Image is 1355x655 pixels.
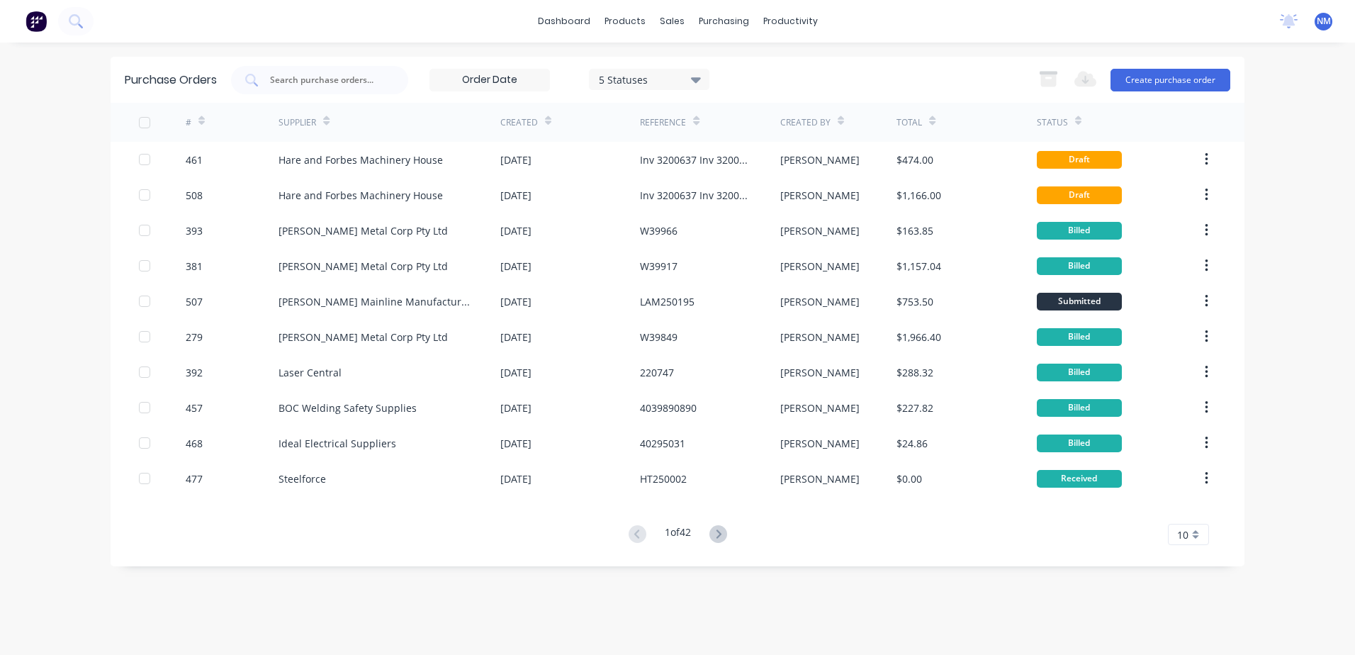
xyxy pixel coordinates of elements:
div: Reference [640,116,686,129]
div: [DATE] [500,223,532,238]
div: 477 [186,471,203,486]
div: [PERSON_NAME] [780,294,860,309]
div: Submitted [1037,293,1122,310]
div: Billed [1037,257,1122,275]
div: 279 [186,330,203,345]
div: Supplier [279,116,316,129]
div: Created By [780,116,831,129]
div: 40295031 [640,436,685,451]
div: purchasing [692,11,756,32]
div: 5 Statuses [599,72,700,86]
div: Created [500,116,538,129]
div: $24.86 [896,436,928,451]
div: W39849 [640,330,677,345]
div: [DATE] [500,294,532,309]
div: $753.50 [896,294,933,309]
div: Inv 3200637 Inv 3200637A - 22/8 [640,152,751,167]
a: dashboard [531,11,597,32]
div: 1 of 42 [665,525,691,545]
input: Order Date [430,69,549,91]
div: # [186,116,191,129]
div: Laser Central [279,365,342,380]
div: products [597,11,653,32]
div: Steelforce [279,471,326,486]
div: 392 [186,365,203,380]
input: Search purchase orders... [269,73,386,87]
div: [PERSON_NAME] Metal Corp Pty Ltd [279,223,448,238]
div: Billed [1037,222,1122,240]
div: sales [653,11,692,32]
div: [DATE] [500,330,532,345]
span: NM [1317,15,1331,28]
div: Billed [1037,399,1122,417]
div: 457 [186,401,203,415]
div: HT250002 [640,471,687,486]
div: Received [1037,470,1122,488]
div: 468 [186,436,203,451]
div: [PERSON_NAME] Metal Corp Pty Ltd [279,330,448,345]
div: BOC Welding Safety Supplies [279,401,417,415]
div: [PERSON_NAME] Metal Corp Pty Ltd [279,259,448,274]
div: $163.85 [896,223,933,238]
button: Create purchase order [1111,69,1230,91]
div: [PERSON_NAME] [780,259,860,274]
div: 220747 [640,365,674,380]
div: [PERSON_NAME] [780,152,860,167]
div: $1,157.04 [896,259,941,274]
div: 393 [186,223,203,238]
div: Billed [1037,328,1122,346]
div: [PERSON_NAME] [780,436,860,451]
div: [DATE] [500,188,532,203]
div: [PERSON_NAME] [780,365,860,380]
div: $0.00 [896,471,922,486]
div: [PERSON_NAME] [780,330,860,345]
div: [PERSON_NAME] [780,188,860,203]
span: 10 [1177,527,1188,542]
div: 461 [186,152,203,167]
div: 4039890890 [640,401,697,415]
div: Purchase Orders [125,72,217,89]
div: Billed [1037,435,1122,452]
div: $1,966.40 [896,330,941,345]
div: [DATE] [500,152,532,167]
div: Draft [1037,186,1122,204]
div: [DATE] [500,471,532,486]
div: Draft [1037,151,1122,169]
div: $474.00 [896,152,933,167]
div: [DATE] [500,365,532,380]
div: W39917 [640,259,677,274]
div: $288.32 [896,365,933,380]
div: productivity [756,11,825,32]
div: Total [896,116,922,129]
div: Hare and Forbes Machinery House [279,188,443,203]
div: [DATE] [500,436,532,451]
div: [PERSON_NAME] [780,471,860,486]
div: 381 [186,259,203,274]
div: [DATE] [500,259,532,274]
div: Hare and Forbes Machinery House [279,152,443,167]
div: Ideal Electrical Suppliers [279,436,396,451]
div: W39966 [640,223,677,238]
div: Billed [1037,364,1122,381]
div: [PERSON_NAME] [780,223,860,238]
div: [PERSON_NAME] [780,401,860,415]
div: [PERSON_NAME] Mainline Manufacturing Pty Ltd [279,294,472,309]
div: 508 [186,188,203,203]
div: 507 [186,294,203,309]
div: $227.82 [896,401,933,415]
img: Factory [26,11,47,32]
div: $1,166.00 [896,188,941,203]
div: [DATE] [500,401,532,415]
div: LAM250195 [640,294,695,309]
div: Inv 3200637 Inv 3200637A - 22/8 [640,188,751,203]
div: Status [1037,116,1068,129]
